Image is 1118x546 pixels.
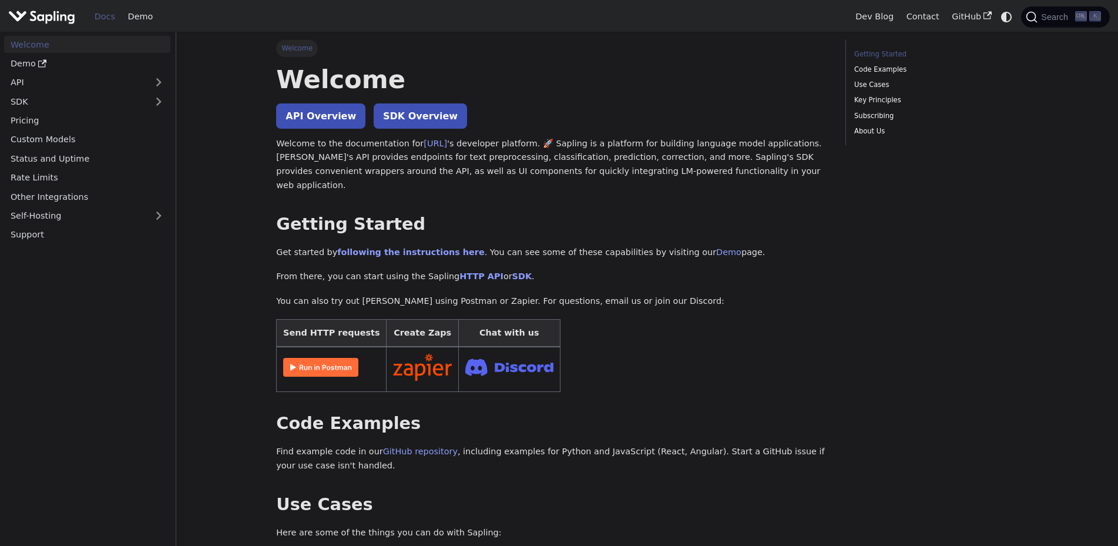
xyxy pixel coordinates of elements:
a: Self-Hosting [4,207,170,225]
button: Expand sidebar category 'API' [147,74,170,91]
a: Welcome [4,36,170,53]
th: Create Zaps [387,319,459,347]
button: Switch between dark and light mode (currently system mode) [998,8,1015,25]
a: following the instructions here [337,247,484,257]
a: Demo [122,8,159,26]
a: Rate Limits [4,169,170,186]
a: SDK [4,93,147,110]
a: Docs [88,8,122,26]
a: Getting Started [854,49,1013,60]
a: [URL] [424,139,447,148]
a: Code Examples [854,64,1013,75]
a: Sapling.ai [8,8,79,25]
a: SDK [512,272,532,281]
span: Search [1038,12,1075,22]
h2: Use Cases [276,494,828,515]
span: Welcome [276,40,318,56]
a: Other Integrations [4,188,170,205]
button: Search (Ctrl+K) [1021,6,1109,28]
img: Sapling.ai [8,8,75,25]
a: Subscribing [854,110,1013,122]
th: Send HTTP requests [277,319,387,347]
a: SDK Overview [374,103,467,129]
th: Chat with us [458,319,560,347]
a: Demo [716,247,741,257]
a: Support [4,226,170,243]
a: Custom Models [4,131,170,148]
a: Pricing [4,112,170,129]
a: HTTP API [459,272,503,281]
a: API [4,74,147,91]
kbd: K [1089,11,1101,22]
a: Dev Blog [849,8,899,26]
p: You can also try out [PERSON_NAME] using Postman or Zapier. For questions, email us or join our D... [276,294,828,309]
a: GitHub [945,8,998,26]
p: Welcome to the documentation for 's developer platform. 🚀 Sapling is a platform for building lang... [276,137,828,193]
img: Join Discord [465,355,553,379]
a: Contact [900,8,946,26]
p: From there, you can start using the Sapling or . [276,270,828,284]
button: Expand sidebar category 'SDK' [147,93,170,110]
h2: Getting Started [276,214,828,235]
p: Get started by . You can see some of these capabilities by visiting our page. [276,246,828,260]
a: Key Principles [854,95,1013,106]
img: Run in Postman [283,358,358,377]
a: API Overview [276,103,365,129]
p: Find example code in our , including examples for Python and JavaScript (React, Angular). Start a... [276,445,828,473]
h1: Welcome [276,63,828,95]
a: About Us [854,126,1013,137]
a: Demo [4,55,170,72]
a: Status and Uptime [4,150,170,167]
a: GitHub repository [383,447,458,456]
a: Use Cases [854,79,1013,91]
p: Here are some of the things you can do with Sapling: [276,526,828,540]
img: Connect in Zapier [393,354,452,381]
nav: Breadcrumbs [276,40,828,56]
h2: Code Examples [276,413,828,434]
